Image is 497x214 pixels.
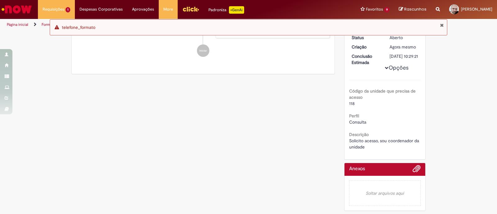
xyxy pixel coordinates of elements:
[76,2,330,63] ul: Histórico de tíquete
[349,119,366,125] span: Consulta
[349,101,355,106] span: 118
[7,22,28,27] a: Página inicial
[349,88,416,100] b: Código da unidade que precisa de acesso
[42,22,88,27] a: Formulário de Atendimento
[461,7,492,12] span: [PERSON_NAME]
[1,3,33,16] img: ServiceNow
[390,44,416,50] time: 29/09/2025 09:29:18
[390,53,418,59] div: [DATE] 10:29:21
[5,19,327,30] ul: Trilhas de página
[413,165,421,176] button: Adicionar anexos
[440,23,444,28] button: Fechar Notificação
[349,166,365,172] h2: Anexos
[349,113,359,119] b: Perfil
[347,44,385,50] dt: Criação
[349,132,369,137] b: Descrição
[349,138,420,150] span: Solicito acesso, sou coordenador da unidade
[390,44,418,50] div: 29/09/2025 09:29:18
[43,6,64,12] span: Requisições
[390,44,416,50] span: Agora mesmo
[62,25,95,30] span: telefone_formato
[349,180,421,206] em: Soltar arquivos aqui
[347,53,385,66] dt: Conclusão Estimada
[76,9,330,39] li: Tiago Da Silva Bryon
